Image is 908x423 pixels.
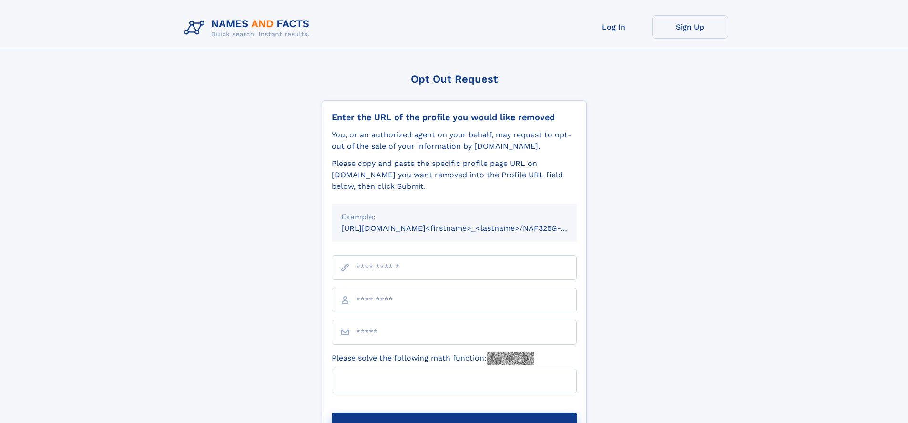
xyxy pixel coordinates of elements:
[341,211,567,223] div: Example:
[341,224,595,233] small: [URL][DOMAIN_NAME]<firstname>_<lastname>/NAF325G-xxxxxxxx
[322,73,587,85] div: Opt Out Request
[652,15,728,39] a: Sign Up
[332,112,577,123] div: Enter the URL of the profile you would like removed
[180,15,317,41] img: Logo Names and Facts
[576,15,652,39] a: Log In
[332,129,577,152] div: You, or an authorized agent on your behalf, may request to opt-out of the sale of your informatio...
[332,158,577,192] div: Please copy and paste the specific profile page URL on [DOMAIN_NAME] you want removed into the Pr...
[332,352,534,365] label: Please solve the following math function:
